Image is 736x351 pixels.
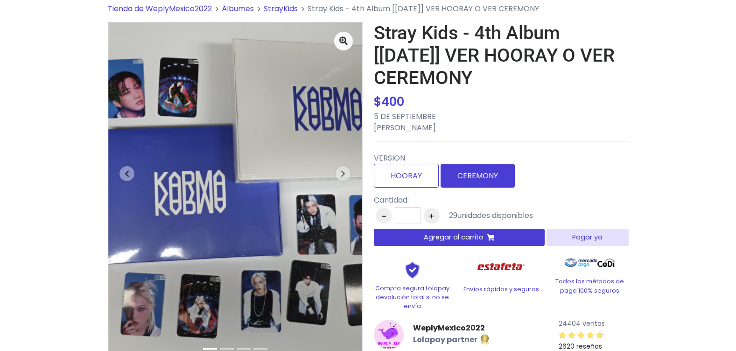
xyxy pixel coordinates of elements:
nav: breadcrumb [108,3,629,22]
a: Tienda de WeplyMexico2022 [108,3,212,14]
small: 2620 reseñas [559,342,602,351]
button: Agregar al carrito [374,229,545,246]
a: Álbumes [222,3,254,14]
div: unidades disponibles [449,210,533,221]
div: VERSION [374,149,629,191]
a: WeplyMexico2022 [413,323,491,334]
label: HOORAY [374,164,439,188]
h1: Stray Kids - 4th Album [[DATE]] VER HOORAY O VER CEREMONY [374,22,629,89]
span: 29 [449,210,457,221]
img: WeplyMexico2022 [374,320,404,350]
img: Mercado Pago Logo [565,253,598,272]
button: + [424,208,440,224]
span: 400 [381,93,404,110]
a: StrayKids [264,3,298,14]
small: 24404 ventas [559,319,605,328]
button: Pagar ya [547,229,628,246]
p: Todos los métodos de pago 100% seguros [551,277,629,295]
div: $ [374,93,629,111]
button: - [376,208,392,224]
p: 5 DE SEPTIEMBRE [PERSON_NAME] [374,111,629,133]
span: Stray Kids - 4th Album [[DATE]] VER HOORAY O VER CEREMONY [308,3,539,14]
label: CEREMONY [441,164,515,188]
p: Envíos rápidos y seguros [463,285,540,294]
div: 4.85 / 5 [559,330,603,341]
p: Cantidad: [374,195,533,206]
img: Lolapay partner [479,334,491,345]
img: Estafeta Logo [470,253,532,280]
p: Compra segura Lolapay devolución total si no se envía [374,284,451,311]
img: Codi Logo [597,253,615,272]
img: Shield [389,261,436,279]
b: Lolapay partner [413,335,477,345]
span: Agregar al carrito [424,232,484,242]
